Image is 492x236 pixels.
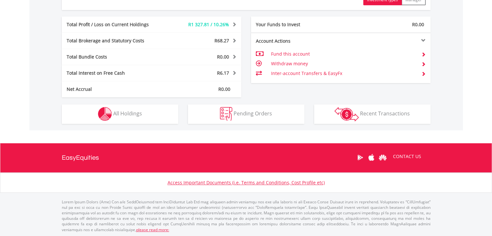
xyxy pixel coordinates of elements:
span: Recent Transactions [360,110,410,117]
div: Net Accrual [62,86,167,92]
span: R1 327.81 / 10.26% [188,21,229,27]
span: R0.00 [412,21,424,27]
a: Apple [366,147,377,167]
button: Pending Orders [188,104,304,124]
span: R68.27 [214,38,229,44]
td: Fund this account [271,49,416,59]
a: CONTACT US [388,147,426,166]
img: transactions-zar-wht.png [334,107,359,121]
div: Total Bundle Costs [62,54,167,60]
span: Pending Orders [234,110,272,117]
td: Inter-account Transfers & EasyFx [271,69,416,78]
img: pending_instructions-wht.png [220,107,232,121]
a: Access Important Documents (i.e. Terms and Conditions, Cost Profile etc) [168,179,325,186]
span: All Holdings [113,110,142,117]
div: Total Brokerage and Statutory Costs [62,38,167,44]
p: Lorem Ipsum Dolors (Ame) Con a/e SeddOeiusmod tem InciDiduntut Lab Etd mag aliquaen admin veniamq... [62,199,431,232]
td: Withdraw money [271,59,416,69]
button: All Holdings [62,104,178,124]
img: holdings-wht.png [98,107,112,121]
a: please read more: [136,227,169,232]
a: Google Play [355,147,366,167]
a: Huawei [377,147,388,167]
div: Your Funds to Invest [251,21,341,28]
div: Account Actions [251,38,341,44]
a: EasyEquities [62,143,99,172]
button: Recent Transactions [314,104,431,124]
span: R0.00 [218,86,230,92]
span: R0.00 [217,54,229,60]
div: Total Profit / Loss on Current Holdings [62,21,167,28]
div: Total Interest on Free Cash [62,70,167,76]
span: R6.17 [217,70,229,76]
